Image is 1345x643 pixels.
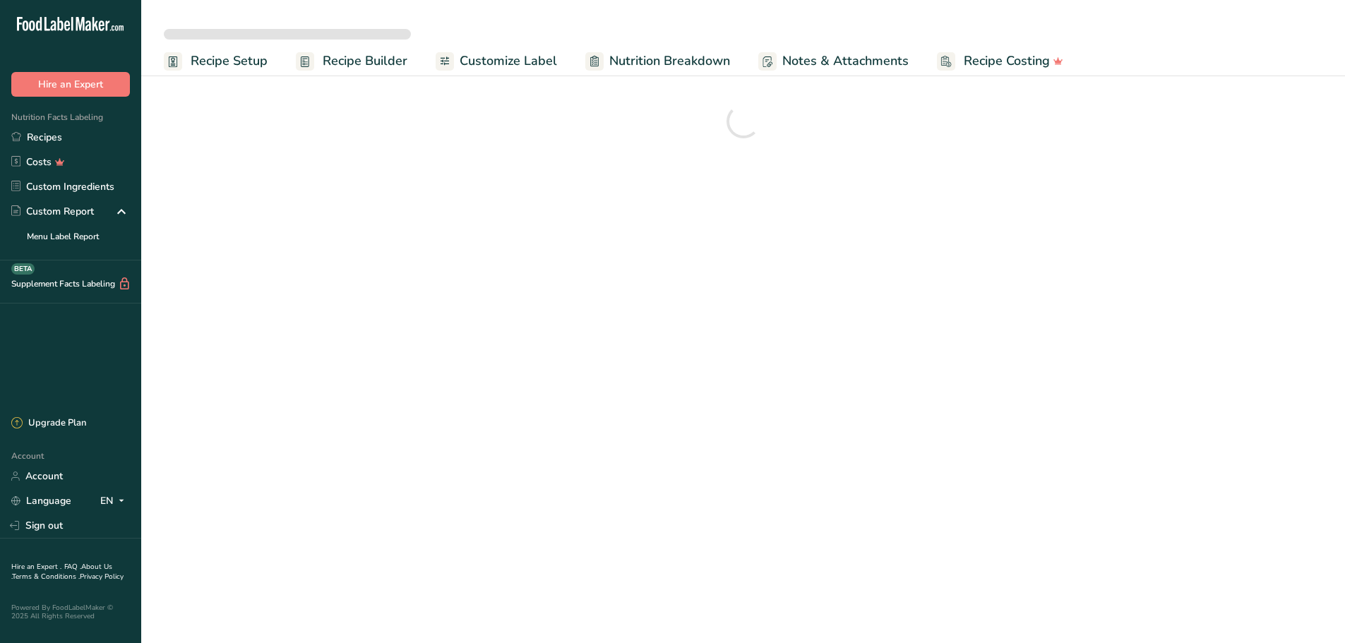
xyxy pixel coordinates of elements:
span: Customize Label [460,52,557,71]
div: EN [100,493,130,510]
a: Recipe Builder [296,45,407,77]
a: Notes & Attachments [758,45,909,77]
a: Terms & Conditions . [12,572,80,582]
a: About Us . [11,562,112,582]
a: Recipe Setup [164,45,268,77]
div: Custom Report [11,204,94,219]
div: BETA [11,263,35,275]
div: Powered By FoodLabelMaker © 2025 All Rights Reserved [11,603,130,620]
a: Hire an Expert . [11,562,61,572]
span: Recipe Costing [964,52,1050,71]
span: Recipe Setup [191,52,268,71]
span: Recipe Builder [323,52,407,71]
a: FAQ . [64,562,81,572]
a: Nutrition Breakdown [585,45,730,77]
span: Notes & Attachments [782,52,909,71]
a: Recipe Costing [937,45,1063,77]
a: Privacy Policy [80,572,124,582]
a: Customize Label [436,45,557,77]
a: Language [11,488,71,513]
span: Nutrition Breakdown [609,52,730,71]
div: Upgrade Plan [11,416,86,431]
button: Hire an Expert [11,72,130,97]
